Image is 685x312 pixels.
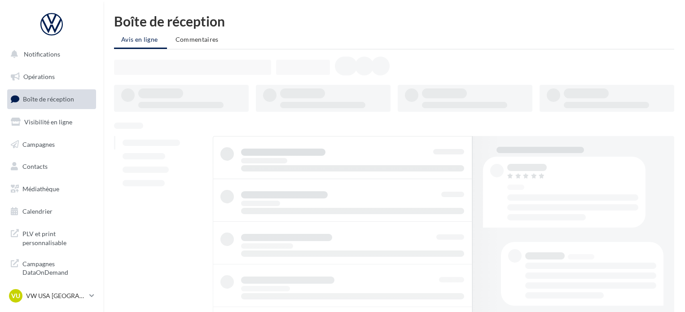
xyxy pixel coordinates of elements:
a: Calendrier [5,202,98,221]
a: Médiathèque [5,180,98,198]
span: PLV et print personnalisable [22,228,92,247]
div: Boîte de réception [114,14,674,28]
a: Contacts [5,157,98,176]
a: VU VW USA [GEOGRAPHIC_DATA] [7,287,96,304]
span: Commentaires [176,35,219,43]
button: Notifications [5,45,94,64]
a: Opérations [5,67,98,86]
a: Boîte de réception [5,89,98,109]
span: Contacts [22,163,48,170]
a: Campagnes DataOnDemand [5,254,98,281]
a: Campagnes [5,135,98,154]
span: Campagnes DataOnDemand [22,258,92,277]
span: Calendrier [22,207,53,215]
span: Notifications [24,50,60,58]
span: Opérations [23,73,55,80]
a: Visibilité en ligne [5,113,98,132]
span: Visibilité en ligne [24,118,72,126]
span: VU [11,291,20,300]
span: Campagnes [22,140,55,148]
p: VW USA [GEOGRAPHIC_DATA] [26,291,86,300]
span: Médiathèque [22,185,59,193]
span: Boîte de réception [23,95,74,103]
a: PLV et print personnalisable [5,224,98,250]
